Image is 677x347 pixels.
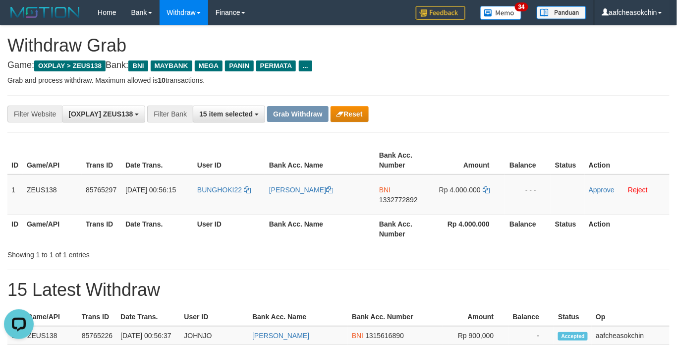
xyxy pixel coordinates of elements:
[505,215,551,243] th: Balance
[505,146,551,174] th: Balance
[23,146,82,174] th: Game/API
[375,215,434,243] th: Bank Acc. Number
[7,106,62,122] div: Filter Website
[505,174,551,215] td: - - -
[199,110,253,118] span: 15 item selected
[379,186,391,194] span: BNI
[82,146,121,174] th: Trans ID
[558,332,588,341] span: Accepted
[508,308,554,326] th: Balance
[7,60,670,70] h4: Game: Bank:
[352,332,363,340] span: BNI
[7,174,23,215] td: 1
[121,146,193,174] th: Date Trans.
[34,60,106,71] span: OXPLAY > ZEUS138
[23,308,78,326] th: Game/API
[269,186,333,194] a: [PERSON_NAME]
[180,326,249,345] td: JOHNJO
[193,106,265,122] button: 15 item selected
[121,215,193,243] th: Date Trans.
[125,186,176,194] span: [DATE] 00:56:15
[116,326,180,345] td: [DATE] 00:56:37
[82,215,121,243] th: Trans ID
[197,186,242,194] span: BUNGHOKI22
[116,308,180,326] th: Date Trans.
[7,75,670,85] p: Grab and process withdraw. Maximum allowed is transactions.
[589,186,615,194] a: Approve
[193,215,265,243] th: User ID
[4,4,34,34] button: Open LiveChat chat widget
[331,106,369,122] button: Reset
[439,186,481,194] span: Rp 4.000.000
[592,308,670,326] th: Op
[23,326,78,345] td: ZEUS138
[348,308,443,326] th: Bank Acc. Number
[7,36,670,56] h1: Withdraw Grab
[7,280,670,300] h1: 15 Latest Withdraw
[86,186,116,194] span: 85765297
[628,186,648,194] a: Reject
[554,308,592,326] th: Status
[7,246,275,260] div: Showing 1 to 1 of 1 entries
[195,60,223,71] span: MEGA
[158,76,166,84] strong: 10
[197,186,251,194] a: BUNGHOKI22
[515,2,528,11] span: 34
[180,308,249,326] th: User ID
[585,215,670,243] th: Action
[508,326,554,345] td: -
[23,215,82,243] th: Game/API
[7,5,83,20] img: MOTION_logo.png
[128,60,148,71] span: BNI
[78,326,116,345] td: 85765226
[225,60,253,71] span: PANIN
[265,215,375,243] th: Bank Acc. Name
[592,326,670,345] td: aafcheasokchin
[537,6,586,19] img: panduan.png
[443,326,509,345] td: Rp 900,000
[483,186,490,194] a: Copy 4000000 to clipboard
[434,215,505,243] th: Rp 4.000.000
[193,146,265,174] th: User ID
[78,308,116,326] th: Trans ID
[252,332,309,340] a: [PERSON_NAME]
[62,106,145,122] button: [OXPLAY] ZEUS138
[379,196,418,204] span: Copy 1332772892 to clipboard
[375,146,434,174] th: Bank Acc. Number
[365,332,404,340] span: Copy 1315616890 to clipboard
[265,146,375,174] th: Bank Acc. Name
[585,146,670,174] th: Action
[443,308,509,326] th: Amount
[256,60,296,71] span: PERMATA
[23,174,82,215] td: ZEUS138
[151,60,192,71] span: MAYBANK
[7,215,23,243] th: ID
[551,146,585,174] th: Status
[248,308,348,326] th: Bank Acc. Name
[434,146,505,174] th: Amount
[299,60,312,71] span: ...
[68,110,133,118] span: [OXPLAY] ZEUS138
[147,106,193,122] div: Filter Bank
[416,6,465,20] img: Feedback.jpg
[480,6,522,20] img: Button%20Memo.svg
[551,215,585,243] th: Status
[7,146,23,174] th: ID
[267,106,328,122] button: Grab Withdraw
